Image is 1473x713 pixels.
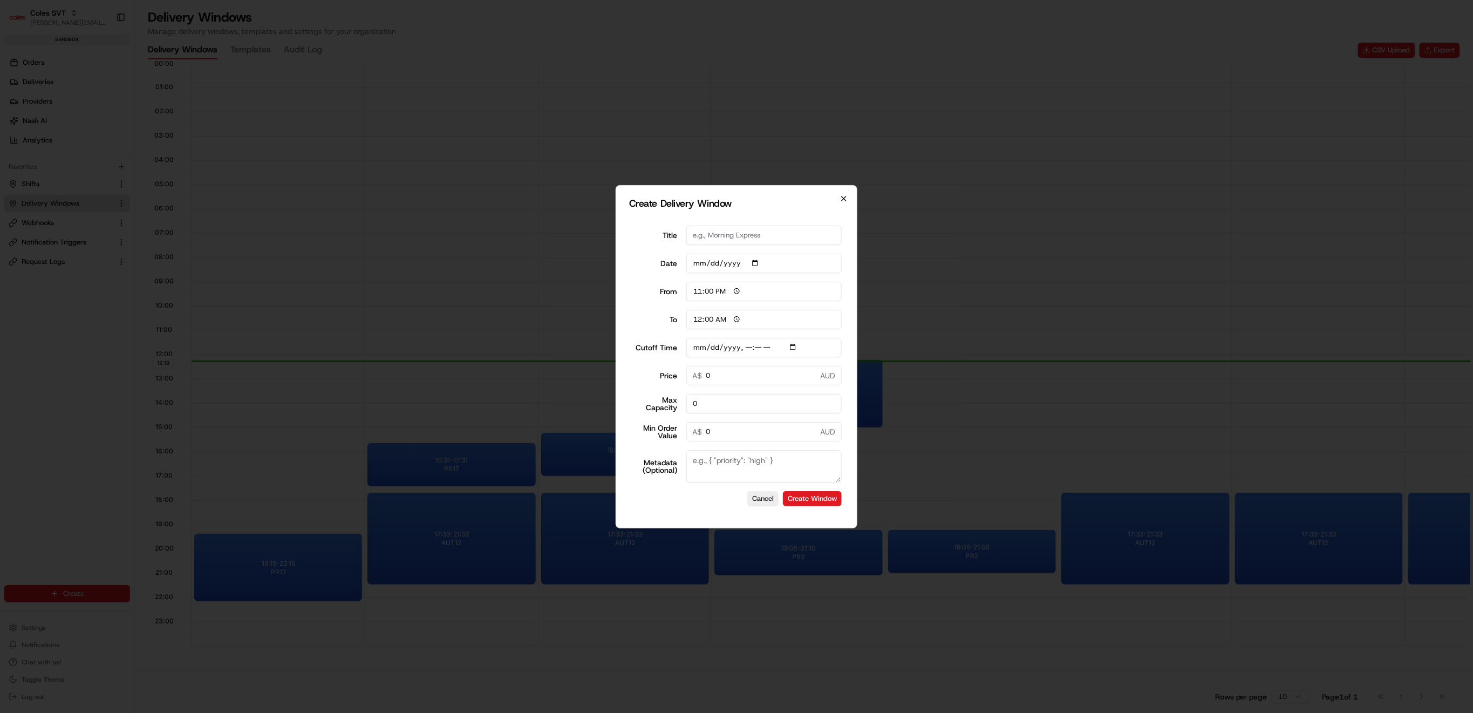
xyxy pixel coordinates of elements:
[686,366,842,385] input: 0.00
[37,114,137,123] div: We're available if you need us!
[631,232,678,239] label: Title
[629,199,844,208] h2: Create Delivery Window
[631,372,678,379] label: Price
[22,157,83,167] span: Knowledge Base
[11,11,32,32] img: Nash
[102,157,173,167] span: API Documentation
[686,422,842,442] input: 0.00
[6,152,87,172] a: 📗Knowledge Base
[747,491,779,506] button: Cancel
[28,70,178,81] input: Clear
[11,103,30,123] img: 1736555255976-a54dd68f-1ca7-489b-9aae-adbdc363a1c4
[631,424,678,439] label: Min Order Value
[631,459,678,474] label: Metadata (Optional)
[91,158,100,166] div: 💻
[37,103,177,114] div: Start new chat
[11,158,19,166] div: 📗
[631,396,678,411] label: Max Capacity
[76,182,131,191] a: Powered byPylon
[107,183,131,191] span: Pylon
[631,316,678,323] label: To
[87,152,178,172] a: 💻API Documentation
[631,288,678,295] label: From
[783,491,842,506] button: Create Window
[686,226,842,245] input: e.g., Morning Express
[183,106,196,119] button: Start new chat
[631,260,678,267] label: Date
[631,344,678,351] label: Cutoff Time
[11,43,196,60] p: Welcome 👋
